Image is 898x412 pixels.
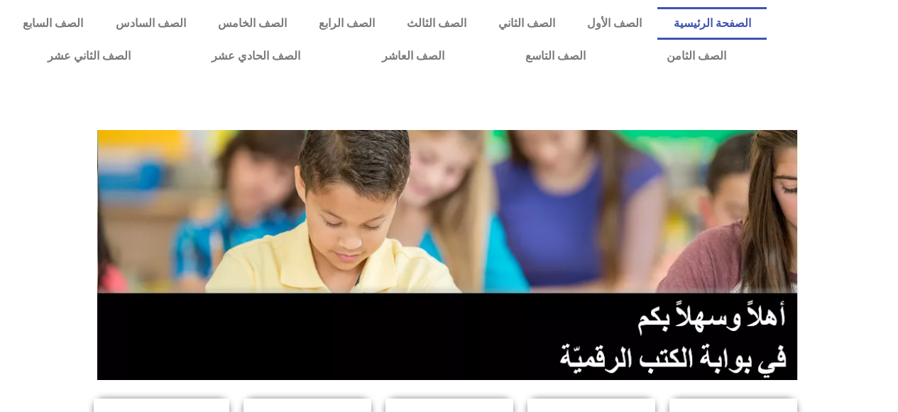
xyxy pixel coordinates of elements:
[485,40,626,72] a: الصف التاسع
[571,7,657,40] a: الصف الأول
[99,7,202,40] a: الصف السادس
[7,40,171,72] a: الصف الثاني عشر
[390,7,482,40] a: الصف الثالث
[341,40,485,72] a: الصف العاشر
[626,40,767,72] a: الصف الثامن
[7,7,99,40] a: الصف السابع
[171,40,341,72] a: الصف الحادي عشر
[202,7,302,40] a: الصف الخامس
[657,7,767,40] a: الصفحة الرئيسية
[302,7,390,40] a: الصف الرابع
[482,7,571,40] a: الصف الثاني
